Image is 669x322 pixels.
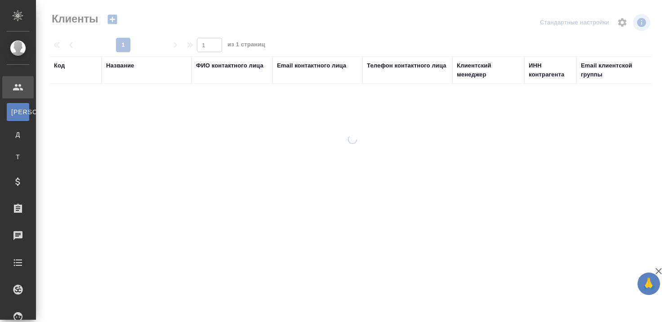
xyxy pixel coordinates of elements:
[54,61,65,70] div: Код
[106,61,134,70] div: Название
[11,130,25,139] span: Д
[457,61,520,79] div: Клиентский менеджер
[7,103,29,121] a: [PERSON_NAME]
[367,61,446,70] div: Телефон контактного лица
[581,61,653,79] div: Email клиентской группы
[196,61,263,70] div: ФИО контактного лица
[7,125,29,143] a: Д
[11,107,25,116] span: [PERSON_NAME]
[638,273,660,295] button: 🙏
[277,61,346,70] div: Email контактного лица
[11,152,25,161] span: Т
[641,274,656,293] span: 🙏
[529,61,572,79] div: ИНН контрагента
[7,148,29,166] a: Т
